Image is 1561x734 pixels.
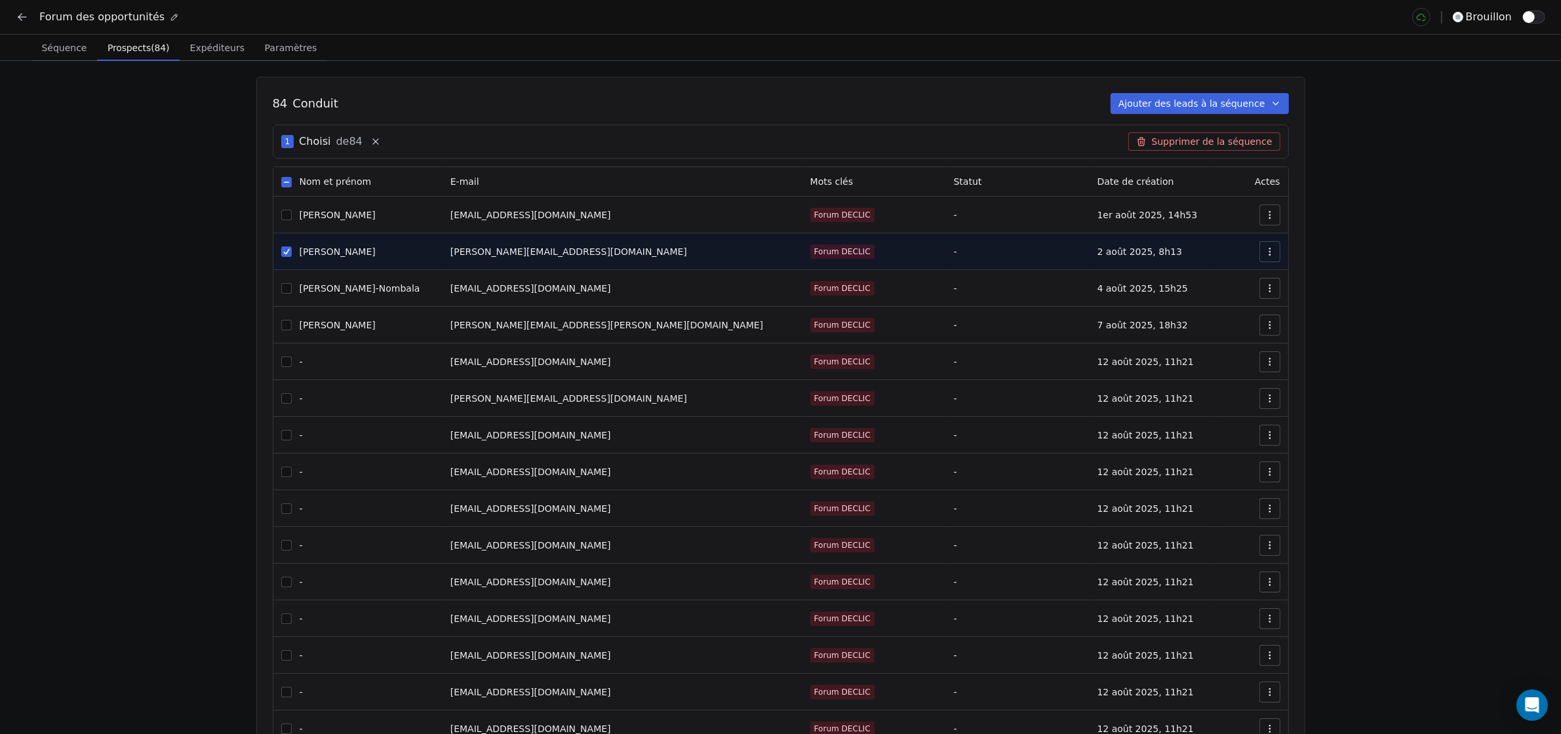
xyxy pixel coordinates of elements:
font: Forum DECLIC [814,247,871,256]
font: [EMAIL_ADDRESS][DOMAIN_NAME] [450,687,611,697]
font: - [300,724,303,734]
font: - [954,393,957,404]
font: Expéditeurs [190,43,245,53]
font: - [954,210,957,220]
font: - [954,283,957,294]
font: Nom et prénom [300,176,372,187]
font: [EMAIL_ADDRESS][DOMAIN_NAME] [450,357,611,367]
font: [EMAIL_ADDRESS][DOMAIN_NAME] [450,540,611,550]
font: 12 août 2025, 11h21 [1097,540,1194,550]
font: [EMAIL_ADDRESS][DOMAIN_NAME] [450,613,611,624]
font: [PERSON_NAME][EMAIL_ADDRESS][DOMAIN_NAME] [450,393,687,404]
font: - [300,613,303,624]
font: Paramètres [265,43,317,53]
font: Supprimer de la séquence [1152,136,1273,147]
font: Forum DECLIC [814,394,871,403]
font: [EMAIL_ADDRESS][DOMAIN_NAME] [450,210,611,220]
font: - [954,577,957,587]
font: [EMAIL_ADDRESS][DOMAIN_NAME] [450,650,611,661]
font: Forum DECLIC [814,504,871,513]
button: Supprimer de la séquence [1128,132,1280,151]
font: Mots clés [810,176,853,187]
font: Forum DECLIC [814,651,871,660]
font: [EMAIL_ADDRESS][DOMAIN_NAME] [450,467,611,477]
font: Forum DECLIC [814,467,871,476]
font: 12 août 2025, 11h21 [1097,687,1194,697]
font: - [300,430,303,440]
font: 1er août 2025, 14h53 [1097,210,1198,220]
font: 2 août 2025, 8h13 [1097,246,1182,257]
font: - [300,467,303,477]
font: brouillon [1466,10,1512,23]
font: 12 août 2025, 11h21 [1097,724,1194,734]
font: Forum DECLIC [814,357,871,366]
font: Forum DECLIC [814,284,871,293]
font: 12 août 2025, 11h21 [1097,503,1194,514]
font: Forum DECLIC [814,431,871,440]
font: 84 [273,96,288,110]
font: - [300,393,303,404]
font: Forum DECLIC [814,687,871,697]
font: [EMAIL_ADDRESS][DOMAIN_NAME] [450,430,611,440]
font: [EMAIL_ADDRESS][DOMAIN_NAME] [450,283,611,294]
font: 7 août 2025, 18h32 [1097,320,1188,330]
font: [EMAIL_ADDRESS][DOMAIN_NAME] [450,577,611,587]
font: E-mail [450,176,479,187]
font: [PERSON_NAME][EMAIL_ADDRESS][PERSON_NAME][DOMAIN_NAME] [450,320,763,330]
font: 84 [349,135,363,147]
font: - [954,540,957,550]
font: Séquence [41,43,87,53]
font: 12 août 2025, 11h21 [1097,357,1194,367]
font: 12 août 2025, 11h21 [1097,577,1194,587]
font: [PERSON_NAME] [300,320,376,330]
font: - [954,503,957,514]
font: - [954,320,957,330]
font: (84) [151,43,169,53]
font: 12 août 2025, 11h21 [1097,650,1194,661]
font: - [300,577,303,587]
font: Choisi [299,135,330,147]
font: Ajouter des leads à la séquence [1118,98,1265,109]
font: Date de création [1097,176,1174,187]
font: Conduit [292,96,338,110]
font: - [954,467,957,477]
div: Ouvrir Intercom Messenger [1516,689,1548,721]
font: [EMAIL_ADDRESS][DOMAIN_NAME] [450,503,611,514]
font: de [336,135,349,147]
font: [PERSON_NAME][EMAIL_ADDRESS][DOMAIN_NAME] [450,246,687,257]
font: [PERSON_NAME] [300,246,376,257]
font: - [954,246,957,257]
font: 12 août 2025, 11h21 [1097,613,1194,624]
font: - [300,687,303,697]
font: Forum DECLIC [814,577,871,587]
font: - [954,687,957,697]
font: - [954,430,957,440]
font: - [300,540,303,550]
font: 4 août 2025, 15h25 [1097,283,1188,294]
font: Statut [954,176,982,187]
font: 12 août 2025, 11h21 [1097,393,1194,404]
font: Prospects [108,43,151,53]
font: - [300,503,303,514]
font: - [300,357,303,367]
font: - [954,613,957,624]
font: - [954,650,957,661]
font: Forum DECLIC [814,724,871,733]
font: [EMAIL_ADDRESS][DOMAIN_NAME] [450,724,611,734]
font: Forum des opportunités [39,10,165,23]
font: [PERSON_NAME] [300,210,376,220]
font: 12 août 2025, 11h21 [1097,430,1194,440]
font: - [954,357,957,367]
font: Forum DECLIC [814,541,871,550]
font: - [954,724,957,734]
font: - [300,650,303,661]
font: [PERSON_NAME]-Nombala [300,283,420,294]
font: 1 [285,137,290,146]
font: Forum DECLIC [814,614,871,623]
font: Actes [1255,176,1280,187]
font: Forum DECLIC [814,320,871,330]
font: 12 août 2025, 11h21 [1097,467,1194,477]
font: Forum DECLIC [814,210,871,220]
